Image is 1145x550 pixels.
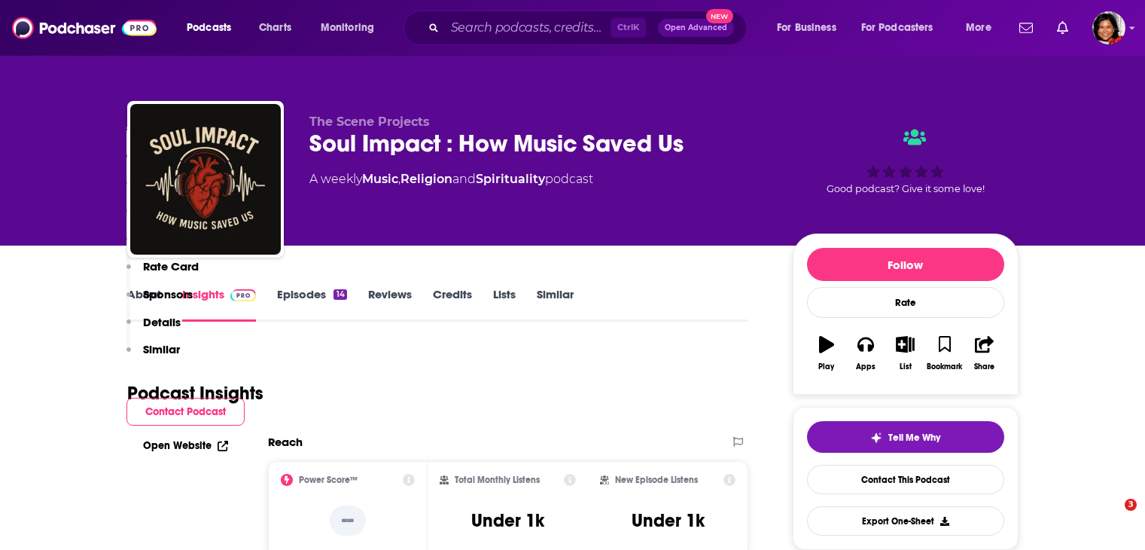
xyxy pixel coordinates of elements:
[807,465,1004,494] a: Contact This Podcast
[658,19,734,37] button: Open AdvancedNew
[856,362,875,371] div: Apps
[333,289,346,300] div: 14
[955,16,1010,40] button: open menu
[126,398,245,426] button: Contact Podcast
[455,475,540,485] h2: Total Monthly Listens
[827,183,985,194] span: Good podcast? Give it some love!
[807,326,846,380] button: Play
[259,17,291,38] span: Charts
[310,16,394,40] button: open menu
[851,16,955,40] button: open menu
[807,506,1004,536] button: Export One-Sheet
[818,362,834,371] div: Play
[277,287,346,322] a: Episodes14
[143,315,181,329] p: Details
[807,248,1004,281] button: Follow
[126,315,181,343] button: Details
[615,475,698,485] h2: New Episode Listens
[130,104,281,255] img: Soul Impact : How Music Saved Us
[1092,11,1125,44] img: User Profile
[187,17,231,38] span: Podcasts
[807,287,1004,318] div: Rate
[777,17,836,38] span: For Business
[268,435,303,449] h2: Reach
[974,362,994,371] div: Share
[452,172,476,186] span: and
[309,170,593,188] div: A weekly podcast
[309,115,430,129] span: The Scene Projects
[493,287,516,322] a: Lists
[445,16,611,40] input: Search podcasts, credits, & more...
[966,17,991,38] span: More
[1125,499,1137,511] span: 3
[1092,11,1125,44] span: Logged in as terelynbc
[143,439,228,452] a: Open Website
[870,432,882,444] img: tell me why sparkle
[611,18,646,38] span: Ctrl K
[885,326,924,380] button: List
[927,362,962,371] div: Bookmark
[126,287,193,315] button: Sponsors
[143,287,193,301] p: Sponsors
[143,342,180,356] p: Similar
[400,172,452,186] a: Religion
[299,475,358,485] h2: Power Score™
[1092,11,1125,44] button: Show profile menu
[888,432,940,444] span: Tell Me Why
[861,17,933,38] span: For Podcasters
[321,17,374,38] span: Monitoring
[433,287,472,322] a: Credits
[793,115,1019,208] div: Good podcast? Give it some love!
[12,14,157,42] img: Podchaser - Follow, Share and Rate Podcasts
[176,16,251,40] button: open menu
[766,16,855,40] button: open menu
[807,421,1004,453] button: tell me why sparkleTell Me Why
[362,172,398,186] a: Music
[846,326,885,380] button: Apps
[398,172,400,186] span: ,
[471,509,544,532] h3: Under 1k
[476,172,545,186] a: Spirituality
[1013,15,1039,41] a: Show notifications dropdown
[368,287,412,322] a: Reviews
[1051,15,1074,41] a: Show notifications dropdown
[249,16,300,40] a: Charts
[964,326,1003,380] button: Share
[665,24,727,32] span: Open Advanced
[418,11,761,45] div: Search podcasts, credits, & more...
[330,506,366,536] p: --
[1094,499,1130,535] iframe: Intercom live chat
[537,287,574,322] a: Similar
[925,326,964,380] button: Bookmark
[126,342,180,370] button: Similar
[706,9,733,23] span: New
[900,362,912,371] div: List
[632,509,705,532] h3: Under 1k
